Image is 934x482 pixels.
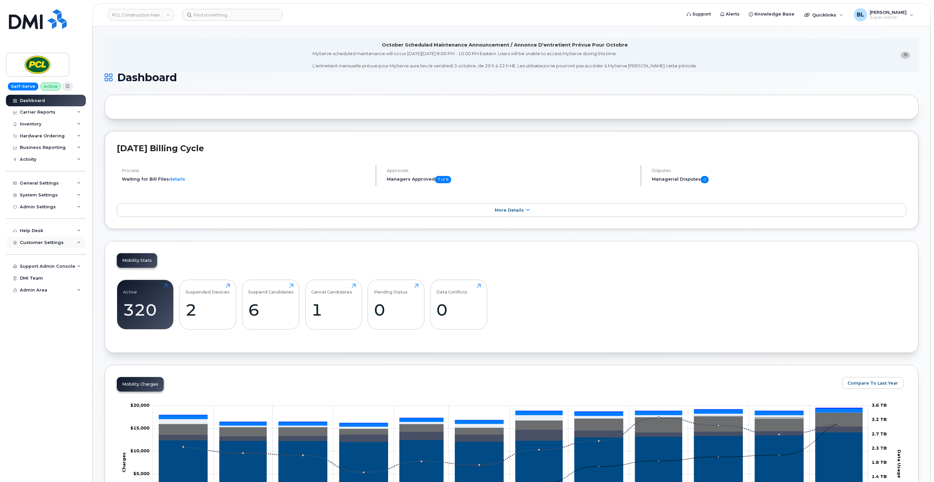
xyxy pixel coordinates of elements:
[123,284,168,326] a: Active320
[652,168,906,173] h4: Disputes
[130,426,150,431] g: $0
[897,450,902,478] tspan: Data Usage
[311,300,356,320] div: 1
[130,448,150,454] tspan: $10,000
[117,143,906,153] h2: [DATE] Billing Cycle
[130,426,150,431] tspan: $15,000
[313,51,697,69] div: MyServe scheduled maintenance will occur [DATE][DATE] 8:00 PM - 10:00 PM Eastern. Users will be u...
[133,471,150,476] g: $0
[872,417,887,422] tspan: 3.2 TB
[872,445,887,451] tspan: 2.3 TB
[436,284,467,294] div: Data Conflicts
[130,403,150,408] tspan: $20,000
[387,168,635,173] h4: Approvals
[387,176,635,183] h5: Managers Approved
[117,73,177,83] span: Dashboard
[872,474,887,479] tspan: 1.4 TB
[311,284,352,294] div: Cancel Candidates
[133,471,150,476] tspan: $5,000
[185,284,229,294] div: Suspended Devices
[842,377,904,389] button: Compare To Last Year
[652,176,906,183] h5: Managerial Disputes
[123,300,168,320] div: 320
[248,300,293,320] div: 6
[248,284,293,294] div: Suspend Candidates
[382,42,628,49] div: October Scheduled Maintenance Announcement / Annonce D'entretient Prévue Pour Octobre
[121,452,127,472] tspan: Charges
[159,412,863,436] g: Data
[169,176,185,182] a: details
[872,431,887,436] tspan: 2.7 TB
[130,448,150,454] g: $0
[495,208,524,213] span: More Details
[185,300,230,320] div: 2
[130,403,150,408] g: $0
[436,300,481,320] div: 0
[185,284,230,326] a: Suspended Devices2
[436,284,481,326] a: Data Conflicts0
[901,52,910,59] button: close notification
[123,284,137,294] div: Active
[435,176,451,183] span: 7 of 8
[159,412,863,429] g: Features
[872,460,887,465] tspan: 1.8 TB
[374,300,418,320] div: 0
[159,408,863,427] g: GST
[872,403,887,408] tspan: 3.6 TB
[122,168,370,173] h4: Process
[374,284,418,326] a: Pending Status0
[848,380,898,386] span: Compare To Last Year
[701,176,709,183] span: 0
[311,284,356,326] a: Cancel Candidates1
[248,284,293,326] a: Suspend Candidates6
[374,284,408,294] div: Pending Status
[122,176,370,182] li: Waiting for Bill Files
